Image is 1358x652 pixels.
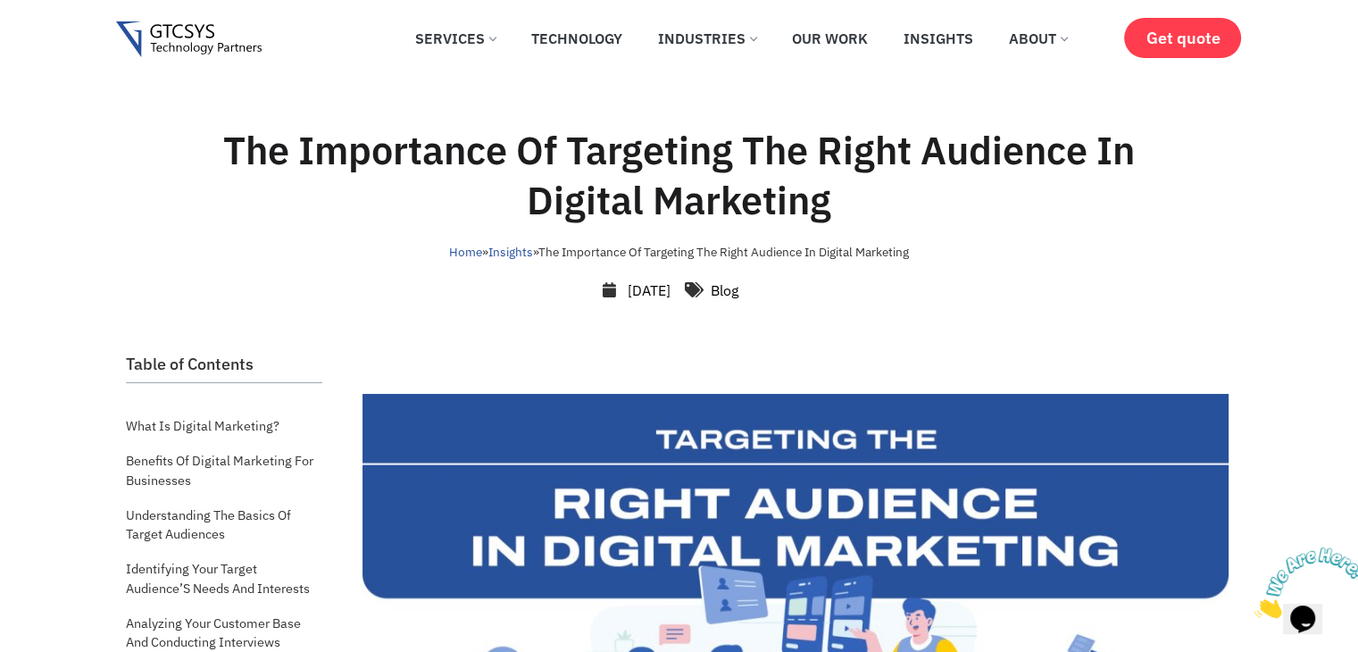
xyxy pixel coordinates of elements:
[126,355,322,374] h2: Table of Contents
[126,501,322,548] a: Understanding The Basics Of Target Audiences
[126,447,322,494] a: Benefits Of Digital Marketing For Businesses
[518,19,636,58] a: Technology
[645,19,770,58] a: Industries
[1247,540,1358,625] iframe: chat widget
[1124,18,1241,58] a: Get quote
[628,281,671,299] time: [DATE]
[116,21,262,58] img: Gtcsys logo
[173,125,1186,225] h1: The Importance Of Targeting The Right Audience In Digital Marketing
[126,412,279,440] a: What Is Digital Marketing?
[449,244,482,260] a: Home
[711,281,738,299] a: Blog
[538,244,909,260] span: The Importance Of Targeting The Right Audience In Digital Marketing
[890,19,987,58] a: Insights
[7,7,118,78] img: Chat attention grabber
[488,244,533,260] a: Insights
[402,19,509,58] a: Services
[126,555,322,602] a: Identifying Your Target Audience’S Needs And Interests
[996,19,1080,58] a: About
[779,19,881,58] a: Our Work
[1146,29,1220,47] span: Get quote
[449,244,909,260] span: » »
